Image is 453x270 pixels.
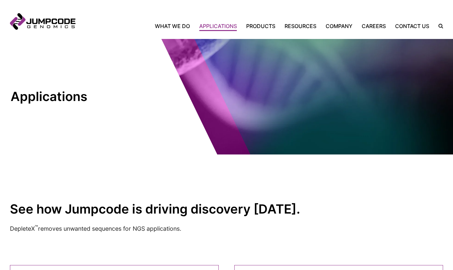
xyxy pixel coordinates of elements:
[10,224,443,233] p: DepleteX removes unwanted sequences for NGS applications.
[75,22,434,30] nav: Primary Navigation
[195,22,242,30] a: Applications
[321,22,357,30] a: Company
[11,89,121,105] h1: Applications
[155,22,195,30] a: What We Do
[35,224,38,230] sup: ™
[434,24,443,28] label: Search the site.
[280,22,321,30] a: Resources
[357,22,390,30] a: Careers
[390,22,434,30] a: Contact Us
[242,22,280,30] a: Products
[10,201,443,217] h2: See how Jumpcode is driving discovery [DATE].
